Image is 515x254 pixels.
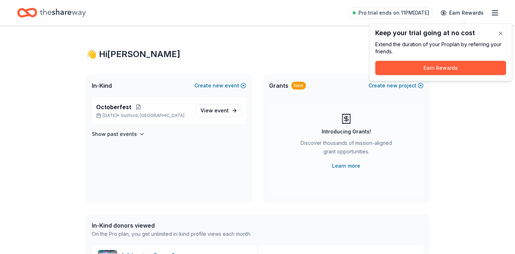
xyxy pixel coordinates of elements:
p: [DATE] • [96,113,190,118]
span: new [213,81,223,90]
a: View event [196,104,242,117]
span: In-Kind [92,81,112,90]
div: In-Kind donors viewed [92,221,251,230]
div: On the Pro plan, you get unlimited in-kind profile views each month. [92,230,251,238]
button: Createnewproject [368,81,424,90]
button: Show past events [92,130,145,138]
span: Octoberfest [96,103,131,111]
div: Keep your trial going at no cost [375,30,506,37]
div: Extend the duration of your Pro plan by referring your friends. [375,41,506,55]
a: Pro trial ends on 11PM[DATE] [348,7,434,19]
div: Introducing Grants! [322,127,371,136]
div: Discover thousands of mission-aligned grant opportunities. [298,139,395,159]
button: Createnewevent [194,81,246,90]
span: View [200,106,229,115]
span: Grants [269,81,288,90]
a: Earn Rewards [436,6,488,19]
span: event [214,107,229,113]
div: 👋 Hi [PERSON_NAME] [86,49,429,60]
h4: Show past events [92,130,137,138]
span: Guilford, [GEOGRAPHIC_DATA] [121,113,184,118]
span: new [387,81,397,90]
span: Pro trial ends on 11PM[DATE] [358,9,429,17]
a: Learn more [332,162,360,170]
div: New [291,82,306,90]
button: Earn Rewards [375,61,506,75]
a: Home [17,4,86,21]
